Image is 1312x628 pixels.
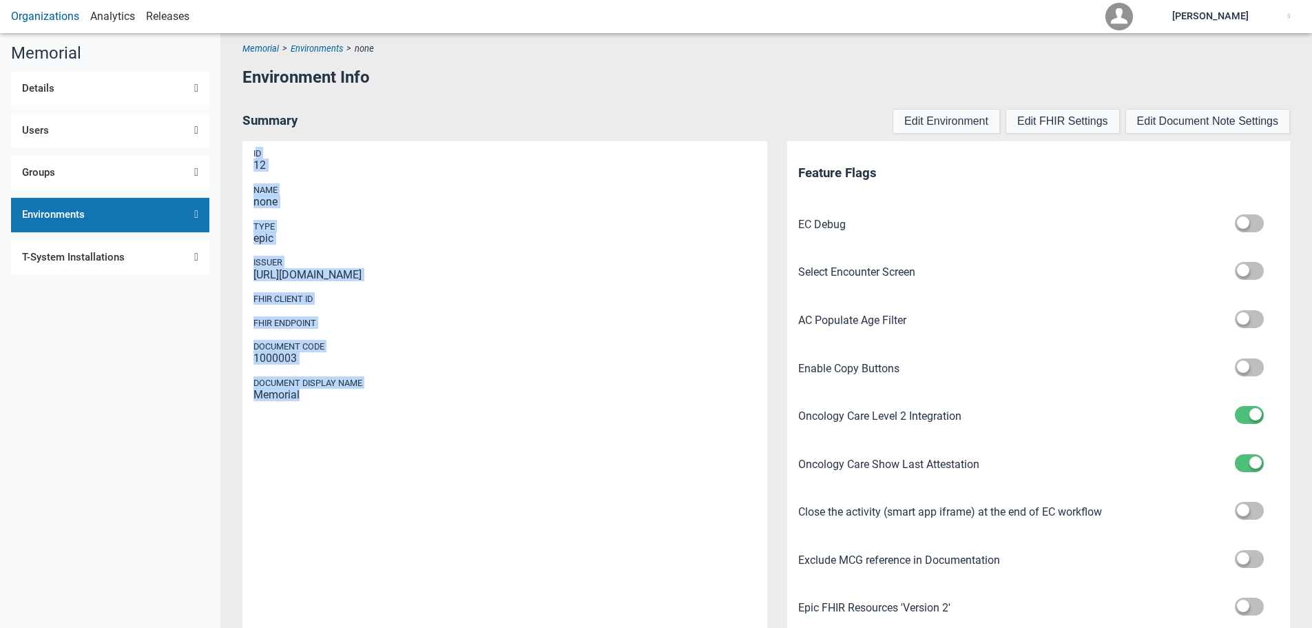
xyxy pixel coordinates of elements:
label: FHIR Client ID [253,294,313,304]
span: > [279,43,291,54]
span: none [355,43,374,54]
a: Environments [291,43,343,54]
h2: Environment Info [242,68,1290,88]
p: Oncology Care Level 2 Integration [798,410,961,423]
span: Environments [22,209,134,221]
button: Edit Environment [893,109,1000,134]
p: Close the activity (smart app iframe) at the end of EC workflow [798,506,1102,518]
button: Edit FHIR Settings [1006,109,1120,134]
p: Select Encounter Screen [798,266,915,278]
a: Details [11,72,209,105]
span: > [343,43,355,54]
h3: Summary [242,114,298,129]
a: Organizations [11,10,79,23]
div: none [253,196,756,208]
label: Document Display Name [253,378,362,388]
p: Epic FHIR Resources 'Version 2' [798,602,950,614]
a: Analytics [90,10,135,23]
button: Edit Document Note Settings [1125,109,1290,134]
a: Releases [146,10,189,23]
a: Users [11,114,209,148]
div: [URL][DOMAIN_NAME] [253,269,756,281]
p: EC Debug [798,219,846,231]
p: Exclude MCG reference in Documentation [798,554,1000,567]
div: [PERSON_NAME] [1172,11,1249,23]
span: T-System Installations [22,252,174,263]
a: T-System Installations [11,241,209,274]
label: Issuer [253,257,282,267]
span: Groups [22,167,105,179]
div: 1000003 [253,352,756,365]
label: Document Code [253,341,324,352]
p: Enable Copy Buttons [798,363,899,375]
div: epic [253,232,756,245]
p: Oncology Care Show Last Attestation [798,458,979,471]
img: profile avatar [1105,3,1133,30]
span: Users [22,125,98,136]
h1: Memorial [11,44,209,63]
label: Name [253,185,278,195]
a: Groups [11,156,209,190]
a: Environments [11,198,209,232]
span: Details [22,83,104,94]
label: Type [253,221,275,232]
p: AC Populate Age Filter [798,314,906,327]
div: 12 [253,159,756,172]
a: Memorial [242,43,279,54]
label: FHIR Endpoint [253,318,316,328]
label: Id [253,148,261,159]
div: Memorial [253,389,756,401]
h3: Feature Flags [798,166,877,181]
